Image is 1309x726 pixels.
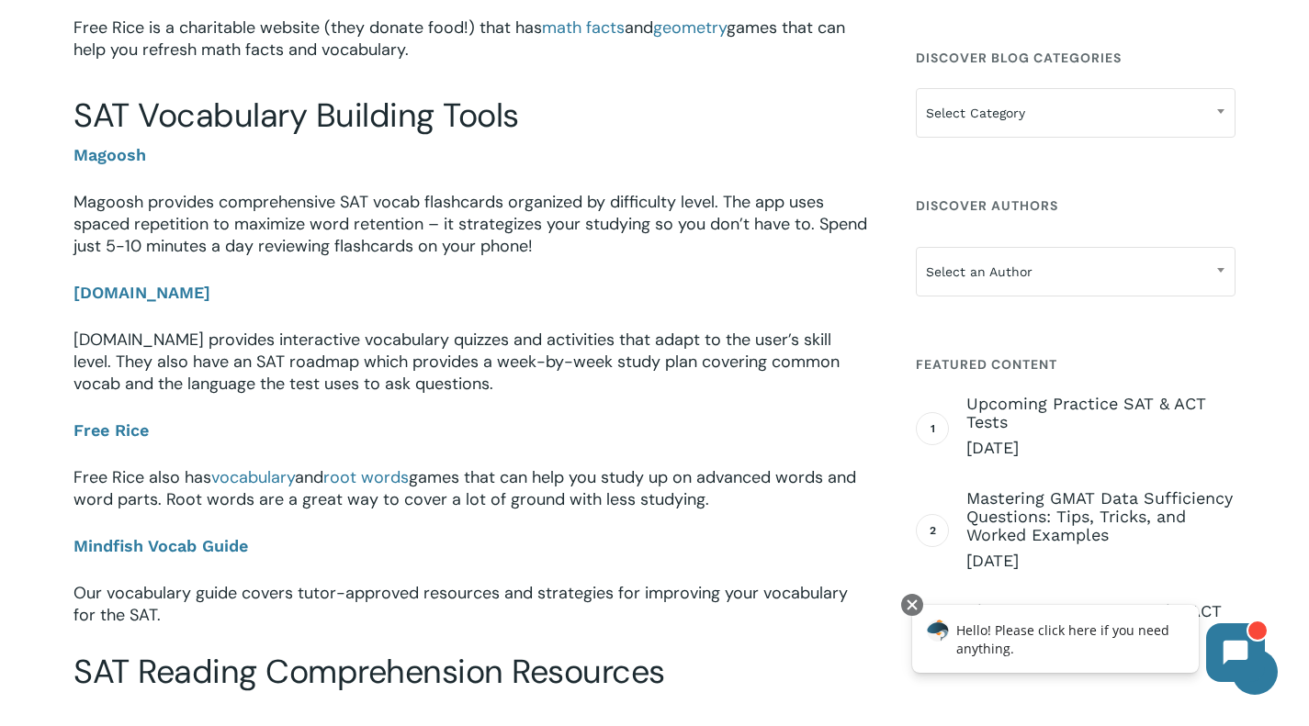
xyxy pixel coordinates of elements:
[73,94,519,137] span: SAT Vocabulary Building Tools
[966,489,1236,544] span: Mastering GMAT Data Sufficiency Questions: Tips, Tricks, and Worked Examples
[966,489,1236,572] a: Mastering GMAT Data Sufficiency Questions: Tips, Tricks, and Worked Examples [DATE]
[73,535,248,557] a: Mindfish Vocab Guide
[916,247,1236,296] span: Select an Author
[73,191,867,257] span: Magoosh provides comprehensive SAT vocab flashcards organized by difficulty level. The app uses s...
[73,282,210,304] a: [DOMAIN_NAME]
[323,466,409,488] a: root words
[916,348,1236,381] h4: Featured Content
[73,466,211,488] span: Free Rice also has
[73,17,542,39] span: Free Rice is a charitable website (they donate food!) that has
[653,17,727,39] a: geometry
[73,329,840,395] span: [DOMAIN_NAME] provides interactive vocabulary quizzes and activities that adapt to the user’s ski...
[966,395,1236,431] span: Upcoming Practice SAT & ACT Tests
[916,41,1236,74] h4: Discover Blog Categories
[916,88,1236,138] span: Select Category
[917,252,1235,291] span: Select an Author
[966,437,1236,459] span: [DATE]
[211,466,295,488] a: vocabulary
[295,466,323,488] span: and
[73,536,248,555] b: Mindfish Vocab Guide
[916,189,1236,222] h4: Discover Authors
[542,17,625,39] a: math facts
[73,283,210,302] b: [DOMAIN_NAME]
[966,395,1236,459] a: Upcoming Practice SAT & ACT Tests [DATE]
[73,466,856,510] span: games that can help you study up on advanced words and word parts. Root words are a great way to ...
[917,94,1235,132] span: Select Category
[893,590,1283,700] iframe: Chatbot
[73,419,149,441] a: Free Rice
[73,582,848,626] span: Our vocabulary guide covers tutor-approved resources and strategies for improving your vocabulary...
[73,420,149,440] b: Free Rice
[73,650,665,693] span: SAT Reading Comprehension Resources
[73,145,146,164] b: Magoosh
[625,17,653,39] span: and
[73,144,152,166] a: Magoosh
[73,17,845,61] span: games that can help you refresh math facts and vocabulary.
[966,550,1236,572] span: [DATE]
